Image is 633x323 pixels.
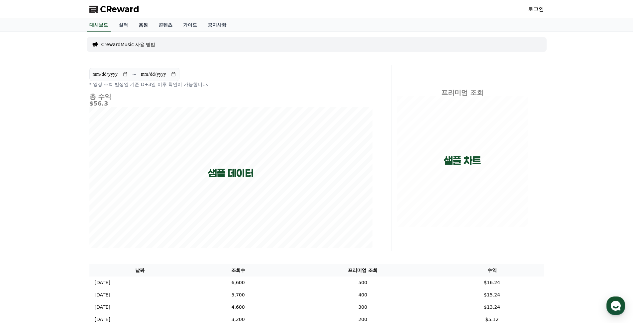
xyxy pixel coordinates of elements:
p: 샘플 데이터 [208,167,254,179]
p: * 영상 조회 발생일 기준 D+3일 이후 확인이 가능합니다. [89,81,372,88]
a: 대화 [44,210,86,227]
a: 대시보드 [87,19,111,32]
span: 홈 [21,220,25,226]
h4: 프리미엄 조회 [397,89,528,96]
h5: $56.3 [89,100,372,107]
a: 콘텐츠 [153,19,178,32]
td: $15.24 [440,289,544,301]
a: 실적 [113,19,133,32]
span: CReward [100,4,139,15]
th: 조회수 [191,264,285,277]
td: 500 [285,277,440,289]
td: 4,600 [191,301,285,313]
td: 300 [285,301,440,313]
a: CReward [89,4,139,15]
th: 프리미엄 조회 [285,264,440,277]
a: 공지사항 [202,19,232,32]
p: [DATE] [95,304,110,311]
a: 홈 [2,210,44,227]
th: 날짜 [89,264,191,277]
td: 400 [285,289,440,301]
td: $13.24 [440,301,544,313]
td: 5,700 [191,289,285,301]
p: [DATE] [95,316,110,323]
h4: 총 수익 [89,93,372,100]
td: 6,600 [191,277,285,289]
span: 대화 [61,221,69,226]
a: CrewardMusic 사용 방법 [101,41,156,48]
a: 가이드 [178,19,202,32]
span: 설정 [103,220,111,226]
p: [DATE] [95,279,110,286]
td: $16.24 [440,277,544,289]
a: 로그인 [528,5,544,13]
p: 샘플 차트 [444,155,481,167]
p: ~ [132,70,137,78]
th: 수익 [440,264,544,277]
a: 설정 [86,210,128,227]
p: [DATE] [95,291,110,298]
a: 음원 [133,19,153,32]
